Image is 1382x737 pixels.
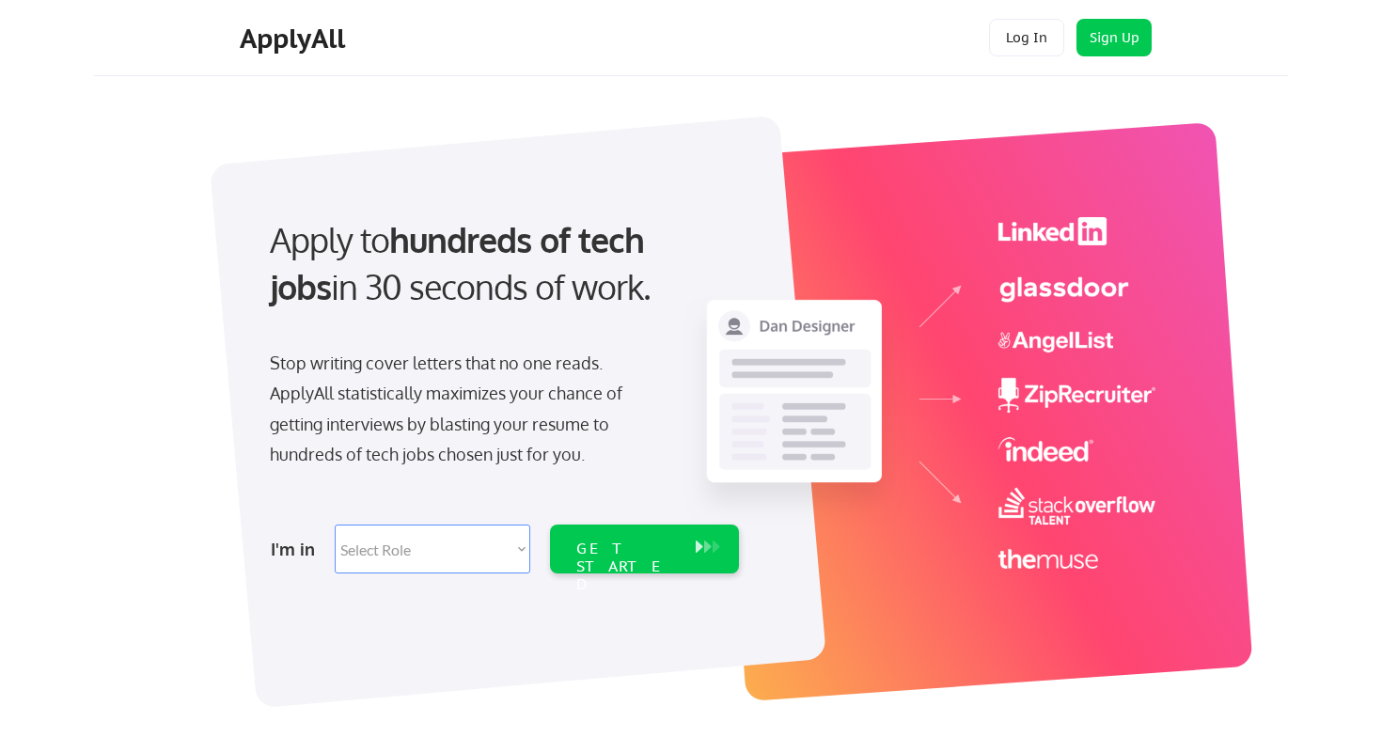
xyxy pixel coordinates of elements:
div: GET STARTED [576,540,677,594]
div: Apply to in 30 seconds of work. [270,216,731,311]
div: I'm in [271,534,323,564]
strong: hundreds of tech jobs [270,218,652,307]
button: Sign Up [1076,19,1152,56]
div: ApplyAll [240,23,351,55]
button: Log In [989,19,1064,56]
div: Stop writing cover letters that no one reads. ApplyAll statistically maximizes your chance of get... [270,348,656,470]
